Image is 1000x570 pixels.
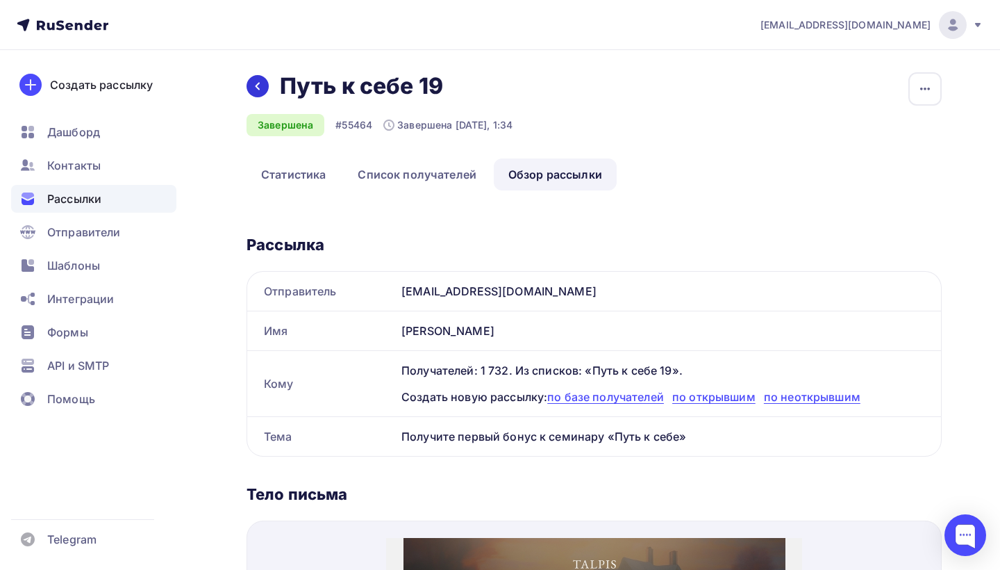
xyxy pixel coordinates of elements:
a: Отправители [11,218,176,246]
a: Контакты [11,152,176,179]
span: Помощь [47,391,95,407]
div: Кому [247,364,396,403]
span: Шаблоны [47,257,100,274]
p: — какие установки управляют вашим выбором и состояниями; [52,391,365,405]
a: Список получателей [343,158,491,190]
a: Формы [11,318,176,346]
div: Рассылка [247,235,942,254]
span: [EMAIL_ADDRESS][DOMAIN_NAME] [760,18,931,32]
p: Здравствуйте, дорогой друг! [59,279,358,293]
span: Рассылки [47,190,101,207]
p: Напоминаю, что уже [59,307,358,334]
div: [PERSON_NAME] [396,311,941,350]
span: по базе получателей [547,390,664,404]
a: [EMAIL_ADDRESS][DOMAIN_NAME] [760,11,983,39]
div: Создать рассылку [50,76,153,93]
span: Формы [47,324,88,341]
a: Статистика [247,158,340,190]
div: Завершена [247,114,324,136]
div: Создать новую рассылку: [401,389,924,405]
span: по открывшим [672,390,756,404]
strong: [DATE] состоится бесплатный онлайн-семинар «Путь к себе». [147,308,355,332]
strong: первый бонус — инструмент мгновенной самопомощи «Тырялки», [72,434,359,458]
span: Дашборд [47,124,100,140]
span: по неоткрывшим [764,390,860,404]
div: Отправитель [247,272,396,311]
a: Обзор рассылки [494,158,617,190]
span: Telegram [47,531,97,548]
div: Тело письма [247,484,942,504]
a: Дашборд [11,118,176,146]
p: — как мировоззрение формирует наши жизненные сценарии; [52,377,365,391]
span: Отправители [47,224,121,241]
div: Получите первый бонус к семинару «Путь к себе» [396,417,941,456]
span: Интеграции [47,291,114,307]
div: Тема [247,417,396,456]
p: ✨ [59,224,358,268]
div: Получателей: 1 732. Из списков: «Путь к себе 19». [401,362,924,379]
div: [EMAIL_ADDRESS][DOMAIN_NAME] [396,272,941,311]
div: Завершена [DATE], 1:34 [383,118,512,132]
strong: На нём мы разберём: [161,366,254,376]
h2: Путь к себе 19 [280,72,443,100]
div: Имя [247,311,396,350]
a: Рассылки [11,185,176,213]
a: Шаблоны [11,252,176,279]
p: — что помогает выйти за рамки привычного и начать жить осознанно. [52,405,365,419]
div: #55464 [335,118,372,132]
span: API и SMTP [47,357,109,374]
span: Контакты [47,157,101,174]
p: А уже [DATE] в канале семинара вас ждёт который поможет быстро возвращаться в контакт с собой в с... [52,432,365,473]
